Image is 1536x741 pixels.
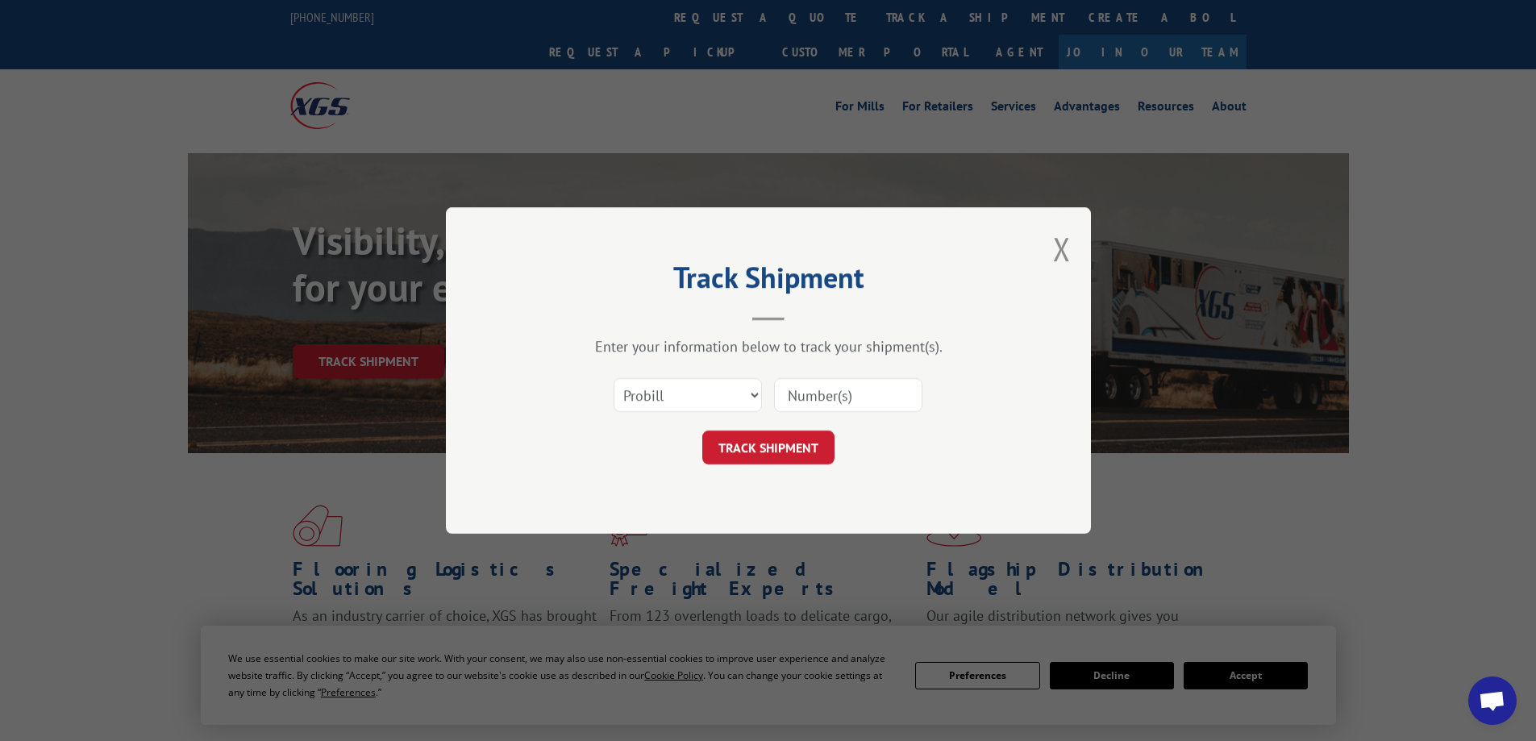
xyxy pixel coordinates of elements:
input: Number(s) [774,378,922,412]
button: TRACK SHIPMENT [702,431,835,464]
button: Close modal [1053,227,1071,270]
div: Enter your information below to track your shipment(s). [527,337,1010,356]
div: Open chat [1468,676,1517,725]
h2: Track Shipment [527,266,1010,297]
